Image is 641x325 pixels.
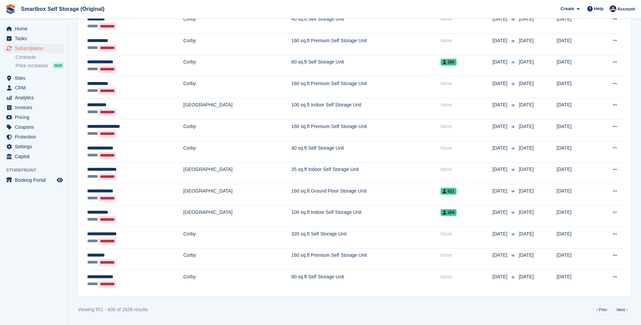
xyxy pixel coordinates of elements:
td: Corby [183,227,292,249]
td: [DATE] [557,270,595,291]
span: [DATE] [492,123,509,130]
div: None [441,123,493,130]
span: Invoices [15,103,55,112]
div: NEW [53,62,64,69]
td: 35 sq.ft Indoor Self Storage Unit [291,162,440,184]
td: Corby [183,270,292,291]
span: [DATE] [519,145,534,151]
span: [DATE] [492,230,509,237]
td: [DATE] [557,120,595,141]
a: menu [3,152,64,161]
span: [DATE] [492,187,509,195]
div: None [441,101,493,108]
span: Storefront [6,167,67,174]
td: [DATE] [557,227,595,249]
span: [DATE] [519,274,534,279]
td: Corby [183,248,292,270]
td: Corby [183,12,292,34]
span: Analytics [15,93,55,102]
span: [DATE] [519,167,534,172]
td: [GEOGRAPHIC_DATA] [183,98,292,120]
a: menu [3,34,64,43]
td: 320 sq.ft Self Storage Unit [291,227,440,249]
td: Corby [183,33,292,55]
span: [DATE] [519,231,534,236]
span: Subscriptions [15,44,55,53]
a: Next [613,305,631,315]
td: Corby [183,141,292,162]
div: Viewing 551 - 600 of 1628 results [78,306,148,313]
span: [DATE] [492,252,509,259]
td: [GEOGRAPHIC_DATA] [183,184,292,205]
td: [DATE] [557,55,595,77]
td: 80 sq.ft Self Storage Unit [291,270,440,291]
a: Contracts [16,54,64,60]
a: menu [3,132,64,142]
span: [DATE] [519,209,534,215]
span: Create [561,5,574,12]
td: [DATE] [557,184,595,205]
a: menu [3,44,64,53]
a: menu [3,142,64,151]
span: [DATE] [492,145,509,152]
div: None [441,145,493,152]
td: [DATE] [557,12,595,34]
a: Price increases NEW [16,62,64,69]
div: None [441,166,493,173]
span: 204 [441,209,457,216]
div: None [441,252,493,259]
nav: Pages [592,305,632,315]
td: 100 sq.ft Indoor Self Storage Unit [291,98,440,120]
span: Home [15,24,55,33]
img: stora-icon-8386f47178a22dfd0bd8f6a31ec36ba5ce8667c1dd55bd0f319d3a0aa187defe.svg [5,4,16,14]
div: None [441,37,493,44]
a: menu [3,93,64,102]
td: 100 sq.ft Indoor Self Storage Unit [291,205,440,227]
td: 160 sq.ft Ground Floor Storage Unit [291,184,440,205]
td: [DATE] [557,141,595,162]
a: Preview store [56,176,64,184]
a: menu [3,103,64,112]
span: Pricing [15,112,55,122]
a: menu [3,175,64,185]
span: [DATE] [492,273,509,280]
span: Tasks [15,34,55,43]
span: [DATE] [492,37,509,44]
a: menu [3,122,64,132]
span: 260 [441,59,457,66]
a: Previous [593,305,611,315]
span: [DATE] [492,80,509,87]
span: [DATE] [519,252,534,258]
span: [DATE] [492,16,509,23]
a: menu [3,112,64,122]
td: [DATE] [557,33,595,55]
a: menu [3,24,64,33]
a: menu [3,73,64,83]
span: 021 [441,188,457,195]
td: [GEOGRAPHIC_DATA] [183,205,292,227]
td: [GEOGRAPHIC_DATA] [183,162,292,184]
a: menu [3,83,64,93]
td: 160 sq.ft Premium Self Storage Unit [291,248,440,270]
span: Protection [15,132,55,142]
span: [DATE] [519,188,534,194]
td: [DATE] [557,162,595,184]
span: CRM [15,83,55,93]
span: Account [617,6,635,12]
div: None [441,16,493,23]
td: 80 sq.ft Self Storage Unit [291,55,440,77]
span: Capital [15,152,55,161]
span: [DATE] [519,102,534,107]
span: [DATE] [492,209,509,216]
span: [DATE] [519,59,534,65]
td: 40 sq.ft Self Storage Unit [291,141,440,162]
td: [DATE] [557,248,595,270]
span: Coupons [15,122,55,132]
td: Corby [183,120,292,141]
td: [DATE] [557,205,595,227]
span: Sites [15,73,55,83]
div: None [441,230,493,237]
td: 160 sq.ft Premium Self Storage Unit [291,33,440,55]
span: Booking Portal [15,175,55,185]
img: Alex Selenitsas [610,5,616,12]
